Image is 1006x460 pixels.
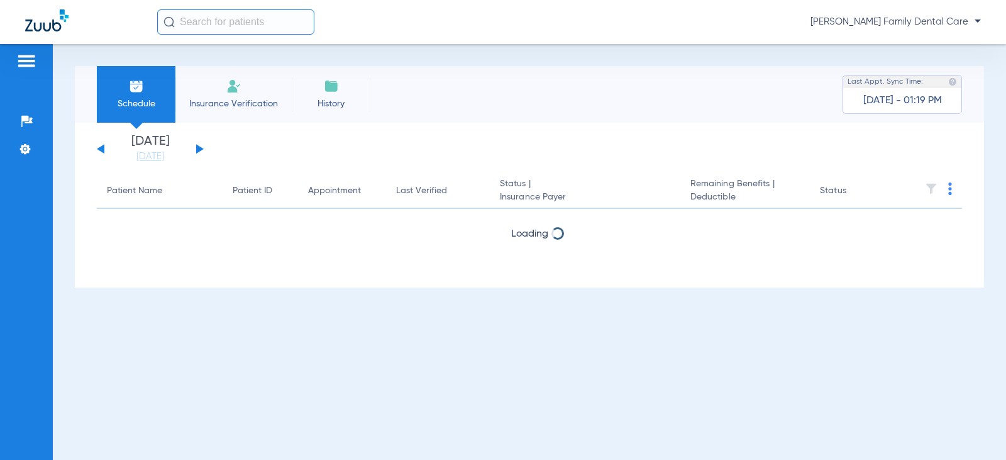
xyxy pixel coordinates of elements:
span: Last Appt. Sync Time: [848,76,923,88]
div: Patient Name [107,184,162,198]
div: Appointment [308,184,376,198]
div: Last Verified [396,184,480,198]
span: Schedule [106,98,166,110]
img: filter.svg [925,182,937,195]
div: Patient ID [233,184,288,198]
th: Status | [490,174,680,209]
input: Search for patients [157,9,314,35]
div: Patient Name [107,184,213,198]
span: [DATE] - 01:19 PM [863,94,942,107]
img: group-dot-blue.svg [948,182,952,195]
img: History [324,79,339,94]
div: Last Verified [396,184,447,198]
span: Deductible [690,191,800,204]
img: last sync help info [948,77,957,86]
span: Insurance Verification [185,98,282,110]
li: [DATE] [113,135,188,163]
img: Zuub Logo [25,9,69,31]
a: [DATE] [113,150,188,163]
th: Status [810,174,895,209]
img: hamburger-icon [16,53,36,69]
th: Remaining Benefits | [680,174,810,209]
span: History [301,98,361,110]
div: Patient ID [233,184,272,198]
span: Insurance Payer [500,191,670,204]
div: Appointment [308,184,361,198]
img: Manual Insurance Verification [226,79,241,94]
img: Schedule [129,79,144,94]
span: [PERSON_NAME] Family Dental Care [810,16,981,28]
img: Search Icon [163,16,175,28]
span: Loading [511,229,548,239]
